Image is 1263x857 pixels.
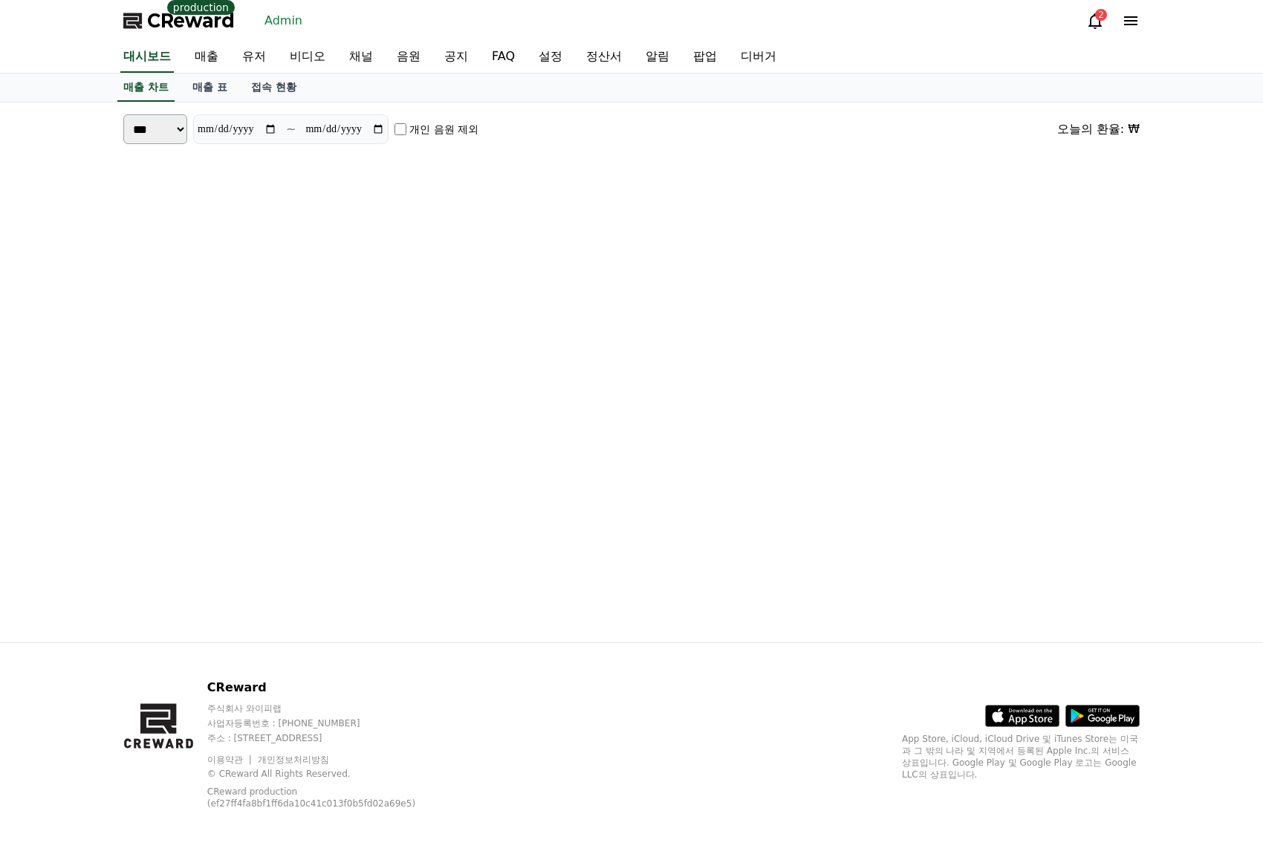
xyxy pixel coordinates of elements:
a: 접속 현황 [239,74,308,102]
a: 알림 [634,42,681,73]
label: 개인 음원 제외 [409,122,478,137]
a: 채널 [337,42,385,73]
p: CReward production (ef27ff4fa8bf1ff6da10c41c013f0b5fd02a69e5) [207,786,445,809]
a: FAQ [480,42,527,73]
a: 매출 차트 [117,74,175,102]
div: 2 [1095,9,1107,21]
p: ~ [286,120,296,138]
a: 대시보드 [120,42,174,73]
p: 사업자등록번호 : [PHONE_NUMBER] [207,717,468,729]
a: 비디오 [278,42,337,73]
a: 이용약관 [207,755,254,765]
a: 정산서 [574,42,634,73]
a: 음원 [385,42,432,73]
p: CReward [207,679,468,697]
a: Messages [98,471,192,508]
span: CReward [147,9,235,33]
a: 디버거 [729,42,788,73]
p: App Store, iCloud, iCloud Drive 및 iTunes Store는 미국과 그 밖의 나라 및 지역에서 등록된 Apple Inc.의 서비스 상표입니다. Goo... [902,733,1140,781]
p: 주식회사 와이피랩 [207,703,468,714]
a: 설정 [527,42,574,73]
p: © CReward All Rights Reserved. [207,768,468,780]
span: Settings [220,493,256,505]
p: 주소 : [STREET_ADDRESS] [207,732,468,744]
a: CReward [123,9,235,33]
a: 2 [1086,12,1104,30]
a: Settings [192,471,285,508]
a: 개인정보처리방침 [258,755,329,765]
a: 유저 [230,42,278,73]
a: 매출 [183,42,230,73]
a: 팝업 [681,42,729,73]
span: Messages [123,494,167,506]
a: 공지 [432,42,480,73]
a: Home [4,471,98,508]
a: Admin [259,9,308,33]
div: 오늘의 환율: ₩ [1057,120,1140,138]
a: 매출 표 [181,74,239,102]
span: Home [38,493,64,505]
